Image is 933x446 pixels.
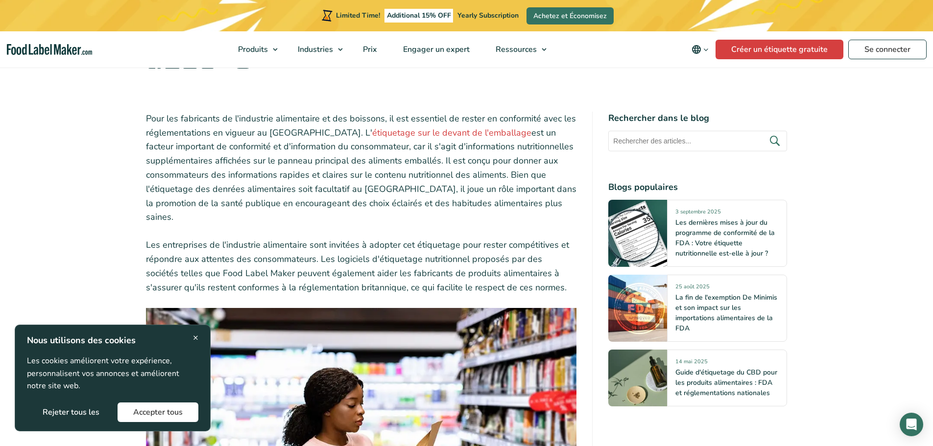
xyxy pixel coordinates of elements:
a: Produits [225,31,283,68]
a: Prix [350,31,388,68]
a: Engager un expert [390,31,480,68]
h4: Blogs populaires [608,181,787,194]
p: Les entreprises de l'industrie alimentaire sont invitées à adopter cet étiquetage pour rester com... [146,238,577,294]
a: Food Label Maker homepage [7,44,92,55]
a: Achetez et Économisez [526,7,614,24]
a: Se connecter [848,40,927,59]
button: Rejeter tous les [27,402,115,422]
a: La fin de l'exemption De Minimis et son impact sur les importations alimentaires de la FDA [675,293,777,333]
span: Ressources [493,44,538,55]
span: Additional 15% OFF [384,9,454,23]
button: Change language [685,40,716,59]
span: 25 août 2025 [675,283,710,294]
a: Industries [285,31,348,68]
span: Industries [295,44,334,55]
a: étiquetage sur le devant de l'emballage [372,127,531,139]
div: Open Intercom Messenger [900,413,923,436]
span: Produits [235,44,269,55]
p: Les cookies améliorent votre expérience, personnalisent vos annonces et améliorent notre site web. [27,355,198,393]
a: Créer un étiquette gratuite [716,40,843,59]
span: 3 septembre 2025 [675,208,721,219]
span: × [193,331,198,344]
button: Accepter tous [118,402,198,422]
a: Ressources [483,31,551,68]
p: Pour les fabricants de l'industrie alimentaire et des boissons, il est essentiel de rester en con... [146,112,577,224]
a: Les dernières mises à jour du programme de conformité de la FDA : Votre étiquette nutritionnelle ... [675,218,775,258]
h4: Rechercher dans le blog [608,112,787,125]
span: Limited Time! [336,11,380,20]
span: Yearly Subscription [457,11,519,20]
a: Guide d'étiquetage du CBD pour les produits alimentaires : FDA et réglementations nationales [675,368,777,398]
span: Prix [360,44,378,55]
input: Rechercher des articles... [608,131,787,151]
span: 14 mai 2025 [675,358,708,369]
strong: Nous utilisons des cookies [27,334,136,346]
span: Engager un expert [400,44,471,55]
